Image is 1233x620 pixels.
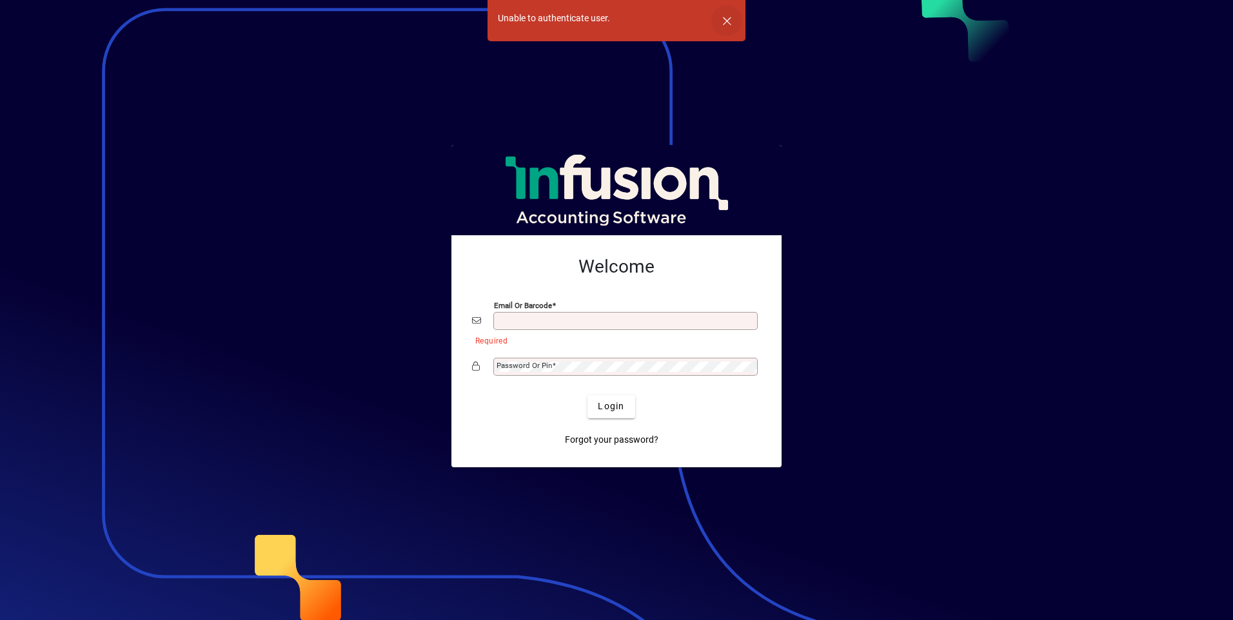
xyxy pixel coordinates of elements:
[497,361,552,370] mat-label: Password or Pin
[560,429,664,452] a: Forgot your password?
[472,256,761,278] h2: Welcome
[475,333,751,347] mat-error: Required
[587,395,635,418] button: Login
[598,400,624,413] span: Login
[711,5,742,36] button: Dismiss
[498,12,610,25] div: Unable to authenticate user.
[494,300,552,309] mat-label: Email or Barcode
[565,433,658,447] span: Forgot your password?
